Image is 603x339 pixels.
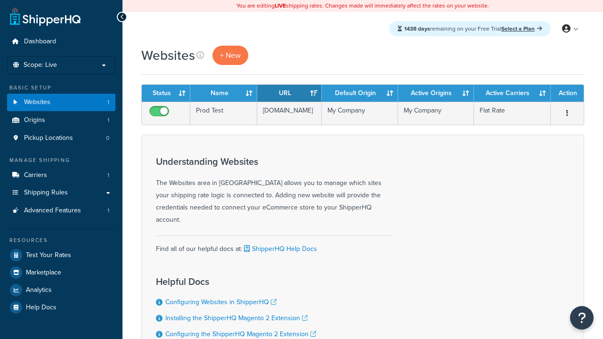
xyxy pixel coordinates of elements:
[275,1,286,10] b: LIVE
[142,85,190,102] th: Status: activate to sort column ascending
[398,102,474,125] td: My Company
[7,156,115,164] div: Manage Shipping
[7,129,115,147] a: Pickup Locations 0
[26,251,71,259] span: Test Your Rates
[107,207,109,215] span: 1
[24,134,73,142] span: Pickup Locations
[106,134,109,142] span: 0
[7,94,115,111] li: Websites
[107,98,109,106] span: 1
[7,112,115,129] a: Origins 1
[7,236,115,244] div: Resources
[190,102,257,125] td: Prod Test
[165,329,316,339] a: Configuring the ShipperHQ Magento 2 Extension
[156,156,391,167] h3: Understanding Websites
[7,33,115,50] a: Dashboard
[474,102,551,125] td: Flat Rate
[551,85,584,102] th: Action
[156,276,326,287] h3: Helpful Docs
[24,61,57,69] span: Scope: Live
[24,98,50,106] span: Websites
[156,156,391,226] div: The Websites area in [GEOGRAPHIC_DATA] allows you to manage which sites your shipping rate logic ...
[7,167,115,184] li: Carriers
[141,46,195,65] h1: Websites
[7,264,115,281] a: Marketplace
[501,24,542,33] a: Select a Plan
[7,202,115,219] a: Advanced Features 1
[7,184,115,202] a: Shipping Rules
[212,46,248,65] a: + New
[26,269,61,277] span: Marketplace
[7,112,115,129] li: Origins
[7,202,115,219] li: Advanced Features
[7,129,115,147] li: Pickup Locations
[24,116,45,124] span: Origins
[322,85,398,102] th: Default Origin: activate to sort column ascending
[165,297,277,307] a: Configuring Websites in ShipperHQ
[24,207,81,215] span: Advanced Features
[474,85,551,102] th: Active Carriers: activate to sort column ascending
[24,189,68,197] span: Shipping Rules
[7,84,115,92] div: Basic Setup
[107,171,109,179] span: 1
[242,244,317,254] a: ShipperHQ Help Docs
[7,299,115,316] a: Help Docs
[10,7,81,26] a: ShipperHQ Home
[190,85,257,102] th: Name: activate to sort column ascending
[257,102,322,125] td: [DOMAIN_NAME]
[107,116,109,124] span: 1
[322,102,398,125] td: My Company
[570,306,594,330] button: Open Resource Center
[26,304,57,312] span: Help Docs
[398,85,474,102] th: Active Origins: activate to sort column ascending
[404,24,430,33] strong: 1438 days
[7,282,115,299] a: Analytics
[156,235,391,255] div: Find all of our helpful docs at:
[165,313,308,323] a: Installing the ShipperHQ Magento 2 Extension
[389,21,551,36] div: remaining on your Free Trial
[24,171,47,179] span: Carriers
[7,94,115,111] a: Websites 1
[26,286,52,294] span: Analytics
[24,38,56,46] span: Dashboard
[257,85,322,102] th: URL: activate to sort column ascending
[7,247,115,264] a: Test Your Rates
[7,167,115,184] a: Carriers 1
[220,50,241,61] span: + New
